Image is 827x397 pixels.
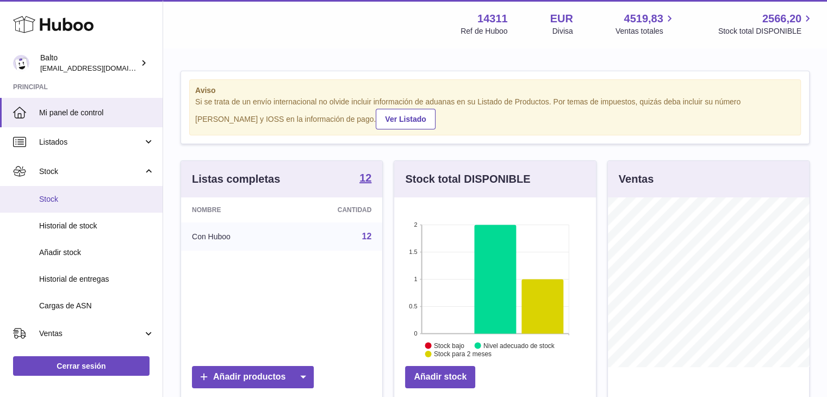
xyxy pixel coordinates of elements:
span: Stock [39,194,154,204]
div: Ref de Huboo [461,26,507,36]
span: Stock total DISPONIBLE [718,26,814,36]
text: 0 [414,330,418,337]
span: Ventas [39,328,143,339]
strong: 14311 [477,11,508,26]
h3: Ventas [619,172,654,187]
span: Añadir stock [39,247,154,258]
div: Divisa [552,26,573,36]
text: Stock para 2 meses [434,350,492,358]
text: Nivel adecuado de stock [483,342,555,349]
a: Añadir productos [192,366,314,388]
strong: Aviso [195,85,795,96]
img: ops@balto.fr [13,55,29,71]
span: Mi panel de control [39,108,154,118]
span: [EMAIL_ADDRESS][DOMAIN_NAME] [40,64,160,72]
div: Si se trata de un envío internacional no olvide incluir información de aduanas en su Listado de P... [195,97,795,129]
span: Ventas totales [615,26,676,36]
a: Añadir stock [405,366,475,388]
a: 12 [359,172,371,185]
span: Historial de stock [39,221,154,231]
span: Stock [39,166,143,177]
a: 2566,20 Stock total DISPONIBLE [718,11,814,36]
div: Balto [40,53,138,73]
td: Con Huboo [181,222,285,251]
h3: Stock total DISPONIBLE [405,172,530,187]
span: 2566,20 [762,11,801,26]
strong: 12 [359,172,371,183]
th: Nombre [181,197,285,222]
text: Stock bajo [434,342,464,349]
span: Cargas de ASN [39,301,154,311]
a: Cerrar sesión [13,356,150,376]
a: Ver Listado [376,109,435,129]
strong: EUR [550,11,573,26]
h3: Listas completas [192,172,280,187]
a: 12 [362,232,372,241]
th: Cantidad [285,197,382,222]
span: Listados [39,137,143,147]
text: 0.5 [409,303,418,309]
text: 1.5 [409,249,418,255]
a: 4519,83 Ventas totales [615,11,676,36]
text: 1 [414,276,418,282]
span: 4519,83 [624,11,663,26]
span: Historial de entregas [39,274,154,284]
text: 2 [414,221,418,228]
